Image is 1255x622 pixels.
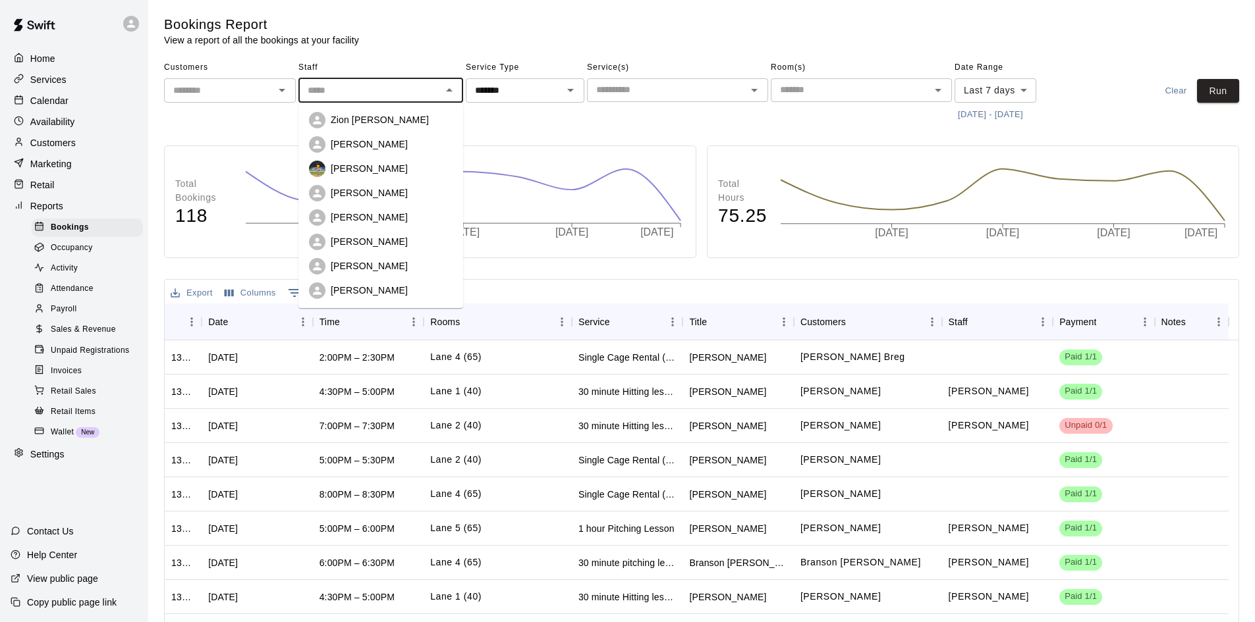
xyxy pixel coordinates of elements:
[800,487,881,501] p: Grayson Mirabelli
[578,419,677,432] div: 30 minute Hitting lesson
[800,556,921,569] p: Branson Curry
[331,259,408,272] p: [PERSON_NAME]
[32,280,143,298] div: Attendance
[430,419,482,432] p: Lane 2 (40)
[331,284,408,297] p: [PERSON_NAME]
[293,312,313,332] button: Menu
[578,351,677,364] div: Single Cage Rental (65 Foot)
[30,115,75,128] p: Availability
[285,282,336,303] button: Show filters
[11,175,138,195] div: Retail
[11,112,138,132] a: Availability
[949,521,1029,535] p: Justin Evans
[578,303,610,340] div: Service
[404,312,424,332] button: Menu
[689,522,766,535] div: Liam Agnes
[27,596,117,609] p: Copy public page link
[578,488,677,501] div: Single Cage Rental (65 Foot)
[320,419,395,432] div: 7:00PM – 7:30PM
[164,57,296,78] span: Customers
[1059,385,1102,398] span: Paid 1/1
[167,283,216,303] button: Export
[32,403,143,421] div: Retail Items
[30,199,63,213] p: Reports
[208,556,238,569] div: Fri, Aug 15, 2025
[800,303,846,340] div: Customers
[1033,312,1053,332] button: Menu
[430,556,482,569] p: Lane 4 (65)
[331,162,408,175] p: [PERSON_NAME]
[208,522,238,535] div: Thu, Aug 14, 2025
[800,453,881,467] p: Luke Whire
[1185,228,1217,239] tspan: [DATE]
[460,313,478,331] button: Sort
[32,362,143,380] div: Invoices
[430,384,482,398] p: Lane 1 (40)
[171,488,195,501] div: 1305722
[320,522,395,535] div: 5:00PM – 6:00PM
[32,279,148,299] a: Attendance
[800,590,881,604] p: Colton Brown
[320,556,395,569] div: 6:00PM – 6:30PM
[663,312,683,332] button: Menu
[51,282,94,296] span: Attendance
[1096,313,1115,331] button: Sort
[578,556,677,569] div: 30 minute pitching lesson
[30,178,55,192] p: Retail
[32,299,148,320] a: Payroll
[11,444,138,464] a: Settings
[164,34,359,47] p: View a report of all the bookings at your facility
[175,205,232,228] h4: 118
[718,205,767,228] h4: 75.25
[430,350,482,364] p: Lane 4 (65)
[331,211,408,224] p: [PERSON_NAME]
[552,312,572,332] button: Menu
[430,590,482,604] p: Lane 1 (40)
[11,154,138,174] a: Marketing
[32,402,148,422] a: Retail Items
[208,590,238,604] div: Fri, Aug 15, 2025
[689,303,707,340] div: Title
[30,448,65,461] p: Settings
[30,136,76,149] p: Customers
[949,556,1029,569] p: Justin Evans
[578,522,675,535] div: 1 hour Pitching Lesson
[51,303,76,316] span: Payroll
[221,283,279,303] button: Select columns
[800,350,905,364] p: Kamin Breg
[32,300,143,319] div: Payroll
[1155,303,1229,340] div: Notes
[968,313,986,331] button: Sort
[32,340,148,361] a: Unpaid Registrations
[313,303,424,340] div: Time
[30,94,69,107] p: Calendar
[27,572,98,585] p: View public page
[949,419,1029,432] p: Justin Evans
[51,365,82,378] span: Invoices
[1097,228,1130,239] tspan: [DATE]
[32,239,143,257] div: Occupancy
[689,556,787,569] div: Branson Curry
[774,312,794,332] button: Menu
[561,81,580,99] button: Open
[689,488,766,501] div: Grayson Mirabelli
[32,238,148,258] a: Occupancy
[208,454,238,467] div: Fri, Aug 15, 2025
[51,385,96,398] span: Retail Sales
[1053,303,1154,340] div: Payment
[794,303,942,340] div: Customers
[1059,488,1102,500] span: Paid 1/1
[1197,79,1239,103] button: Run
[51,405,96,419] span: Retail Items
[1186,313,1204,331] button: Sort
[707,313,725,331] button: Sort
[208,351,238,364] div: Fri, Aug 15, 2025
[949,303,968,340] div: Staff
[27,525,74,538] p: Contact Us
[171,351,195,364] div: 1310950
[320,488,395,501] div: 8:00PM – 8:30PM
[51,242,93,255] span: Occupancy
[331,186,408,199] p: [PERSON_NAME]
